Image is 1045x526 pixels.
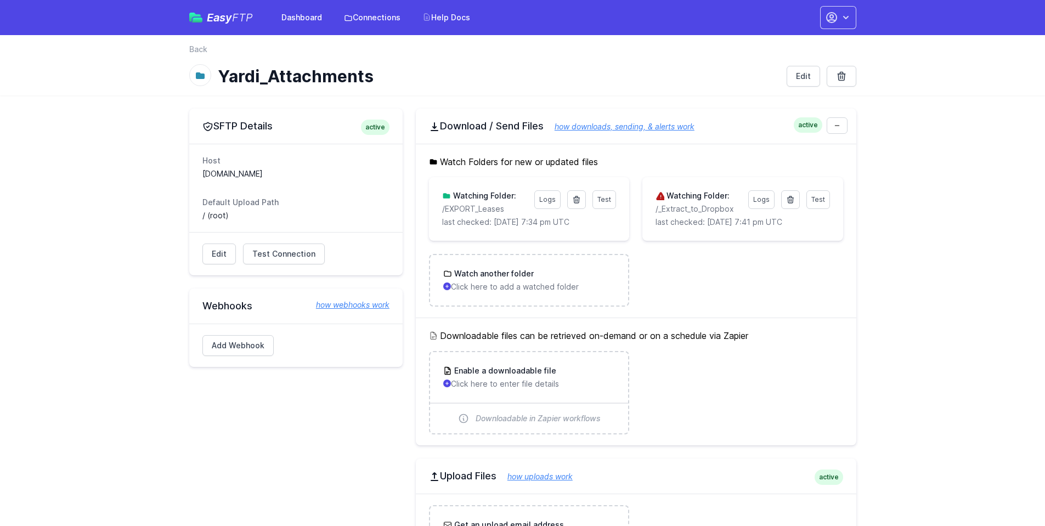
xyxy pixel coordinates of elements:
[207,12,253,23] span: Easy
[811,195,825,203] span: Test
[232,11,253,24] span: FTP
[656,203,741,214] p: /_Extract_to_Dropbox
[305,299,389,310] a: how webhooks work
[202,299,389,313] h2: Webhooks
[361,120,389,135] span: active
[275,8,329,27] a: Dashboard
[429,329,843,342] h5: Downloadable files can be retrieved on-demand or on a schedule via Zapier
[534,190,561,209] a: Logs
[806,190,830,209] a: Test
[544,122,694,131] a: how downloads, sending, & alerts work
[189,13,202,22] img: easyftp_logo.png
[189,44,856,61] nav: Breadcrumb
[443,378,615,389] p: Click here to enter file details
[794,117,822,133] span: active
[202,197,389,208] dt: Default Upload Path
[202,120,389,133] h2: SFTP Details
[990,471,1032,513] iframe: Drift Widget Chat Controller
[429,470,843,483] h2: Upload Files
[202,155,389,166] dt: Host
[748,190,775,209] a: Logs
[218,66,778,86] h1: Yardi_Attachments
[592,190,616,209] a: Test
[496,472,573,481] a: how uploads work
[202,244,236,264] a: Edit
[202,335,274,356] a: Add Webhook
[452,268,534,279] h3: Watch another folder
[664,190,730,201] h3: Watching Folder:
[202,210,389,221] dd: / (root)
[451,190,516,201] h3: Watching Folder:
[189,44,207,55] a: Back
[442,217,616,228] p: last checked: [DATE] 7:34 pm UTC
[429,120,843,133] h2: Download / Send Files
[429,155,843,168] h5: Watch Folders for new or updated files
[243,244,325,264] a: Test Connection
[787,66,820,87] a: Edit
[416,8,477,27] a: Help Docs
[442,203,528,214] p: /EXPORT_Leases
[656,217,829,228] p: last checked: [DATE] 7:41 pm UTC
[202,168,389,179] dd: [DOMAIN_NAME]
[597,195,611,203] span: Test
[452,365,556,376] h3: Enable a downloadable file
[430,255,628,306] a: Watch another folder Click here to add a watched folder
[252,248,315,259] span: Test Connection
[815,470,843,485] span: active
[443,281,615,292] p: Click here to add a watched folder
[189,12,253,23] a: EasyFTP
[430,352,628,433] a: Enable a downloadable file Click here to enter file details Downloadable in Zapier workflows
[337,8,407,27] a: Connections
[476,413,601,424] span: Downloadable in Zapier workflows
